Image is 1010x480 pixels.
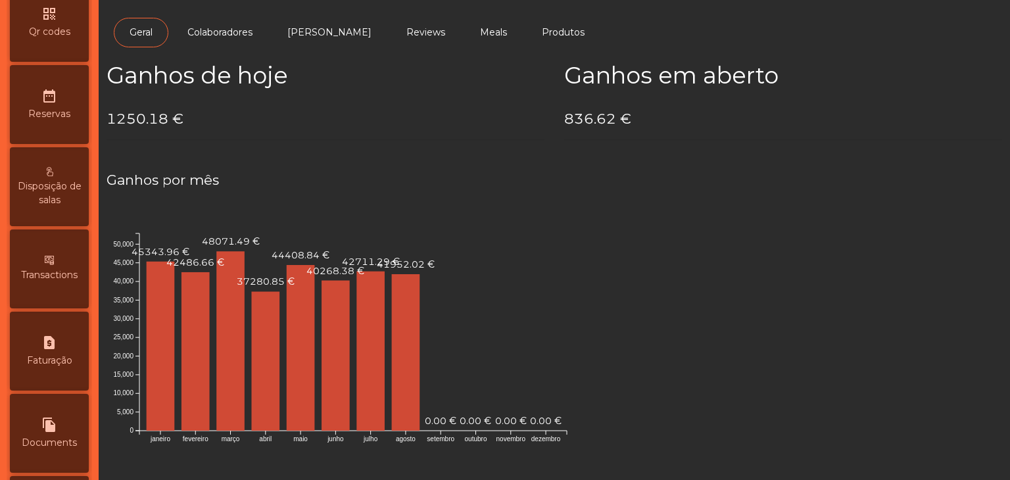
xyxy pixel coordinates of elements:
[117,408,133,416] text: 5,000
[183,435,208,443] text: fevereiro
[29,25,70,39] span: Qr codes
[564,109,1002,129] h4: 836.62 €
[113,297,133,304] text: 35,000
[222,435,240,443] text: março
[495,415,527,427] text: 0.00 €
[327,435,344,443] text: junho
[113,352,133,360] text: 20,000
[363,435,378,443] text: julho
[377,258,435,270] text: 41952.02 €
[113,315,133,322] text: 30,000
[496,435,526,443] text: novembro
[425,415,456,427] text: 0.00 €
[41,6,57,22] i: qr_code
[237,276,295,287] text: 37280.85 €
[13,180,85,207] span: Disposição de salas
[130,427,133,434] text: 0
[272,18,387,47] a: [PERSON_NAME]
[464,18,523,47] a: Meals
[306,264,364,276] text: 40268.38 €
[107,170,1002,190] h4: Ganhos por mês
[202,235,260,247] text: 48071.49 €
[272,249,329,261] text: 44408.84 €
[150,435,170,443] text: janeiro
[113,259,133,266] text: 45,000
[530,415,562,427] text: 0.00 €
[293,435,308,443] text: maio
[465,435,487,443] text: outubro
[22,436,77,450] span: Documents
[113,277,133,285] text: 40,000
[564,62,1002,89] h2: Ganhos em aberto
[21,268,78,282] span: Transactions
[113,389,133,396] text: 10,000
[132,246,189,258] text: 45343.96 €
[166,256,224,268] text: 42486.66 €
[427,435,454,443] text: setembro
[391,18,461,47] a: Reviews
[113,371,133,378] text: 15,000
[114,18,168,47] a: Geral
[259,435,272,443] text: abril
[28,107,70,121] span: Reservas
[107,109,544,129] h4: 1250.18 €
[531,435,561,443] text: dezembro
[396,435,416,443] text: agosto
[526,18,600,47] a: Produtos
[460,415,491,427] text: 0.00 €
[41,88,57,104] i: date_range
[342,256,400,268] text: 42711.29 €
[113,333,133,341] text: 25,000
[172,18,268,47] a: Colaboradores
[113,240,133,247] text: 50,000
[41,417,57,433] i: file_copy
[27,354,72,368] span: Faturação
[107,62,544,89] h2: Ganhos de hoje
[41,335,57,350] i: request_page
